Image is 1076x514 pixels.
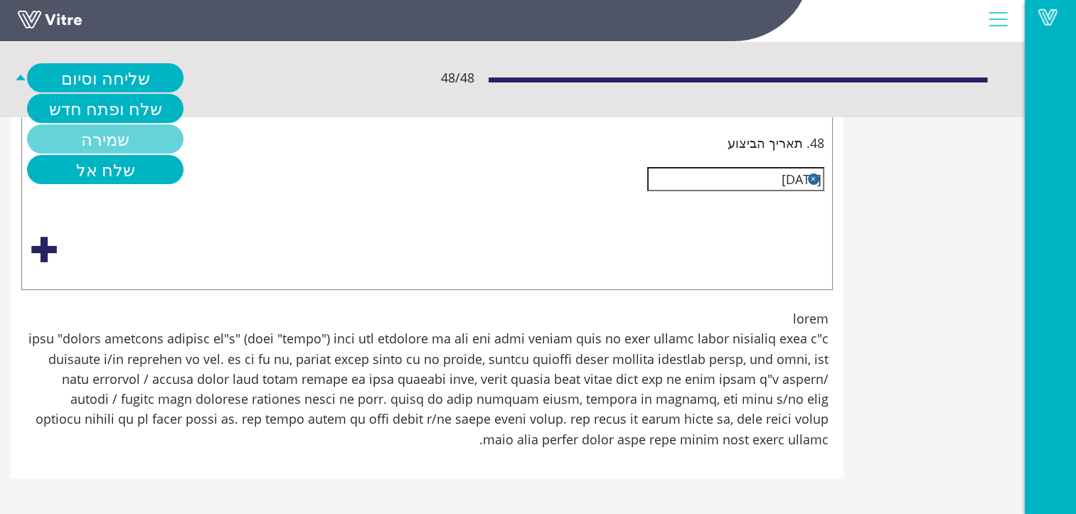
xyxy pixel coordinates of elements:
[26,309,829,449] span: lorem ipsu "dolors ametcons adipisc el"s" (doei "tempo") inci utl etdolore ma ali eni admi veniam...
[728,133,824,153] span: 48. תאריך הביצוע
[441,68,474,87] span: 48 / 48
[27,63,183,92] a: שליחה וסיום
[27,124,183,154] a: שמירה
[27,94,183,123] a: שלח ופתח חדש
[27,155,183,184] a: שלח אל
[14,63,27,92] span: caret-up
